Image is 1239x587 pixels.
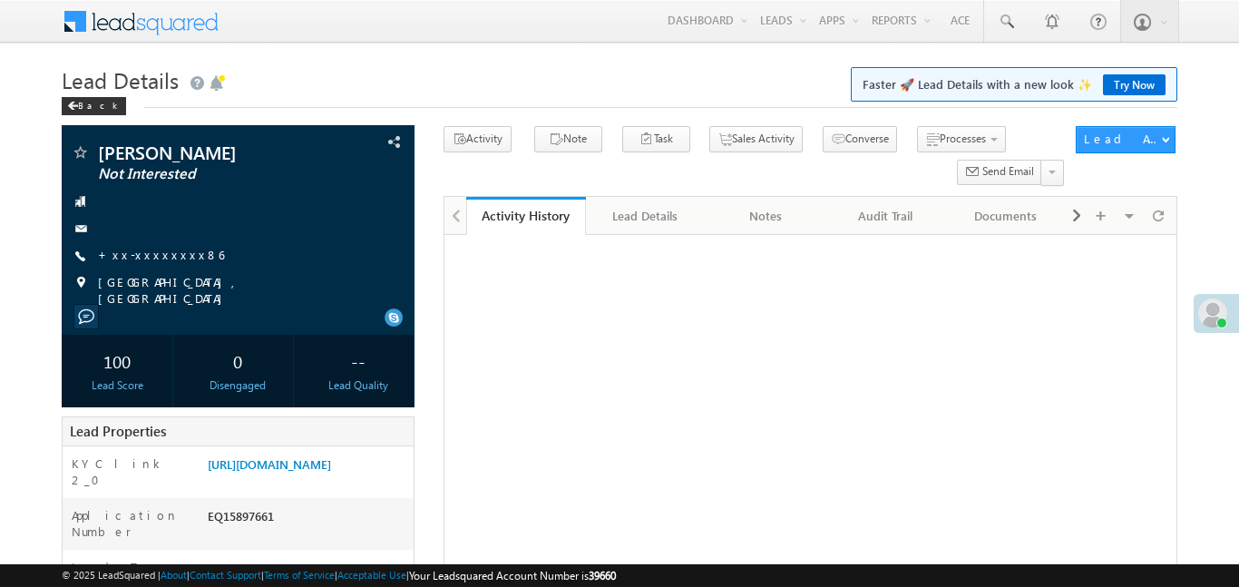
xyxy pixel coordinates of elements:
span: Faster 🚀 Lead Details with a new look ✨ [863,75,1166,93]
div: Audit Trail [841,205,930,227]
a: Terms of Service [264,569,335,581]
a: Contact Support [190,569,261,581]
button: Send Email [957,160,1042,186]
a: Audit Trail [826,197,946,235]
button: Activity [444,126,512,152]
span: Lead Properties [70,422,166,440]
a: Activity History [466,197,586,235]
label: KYC link 2_0 [72,455,190,488]
div: Lead Actions [1084,131,1161,147]
button: Note [534,126,602,152]
a: +xx-xxxxxxxx86 [98,247,224,262]
a: Documents [946,197,1066,235]
button: Lead Actions [1076,126,1176,153]
div: Documents [961,205,1049,227]
a: [URL][DOMAIN_NAME] [208,456,331,472]
a: Acceptable Use [337,569,406,581]
span: Your Leadsquared Account Number is [409,569,616,582]
div: Disengaged [187,377,288,394]
a: Try Now [1103,74,1166,95]
div: ORGANIC [203,559,414,584]
button: Processes [917,126,1006,152]
label: Lead Type [72,559,166,575]
span: 39660 [589,569,616,582]
a: Notes [707,197,826,235]
div: Back [62,97,126,115]
span: Send Email [982,163,1034,180]
div: Notes [721,205,810,227]
a: Back [62,96,135,112]
div: Lead Details [600,205,689,227]
div: Activity History [480,207,572,224]
span: [GEOGRAPHIC_DATA], [GEOGRAPHIC_DATA] [98,274,382,307]
span: [PERSON_NAME] [98,143,316,161]
div: 0 [187,344,288,377]
div: -- [307,344,409,377]
a: Lead Details [586,197,706,235]
button: Sales Activity [709,126,803,152]
a: About [161,569,187,581]
span: Not Interested [98,165,316,183]
button: Task [622,126,690,152]
span: © 2025 LeadSquared | | | | | [62,567,616,584]
span: Lead Details [62,65,179,94]
div: EQ15897661 [203,507,414,533]
div: Lead Score [66,377,168,394]
button: Converse [823,126,897,152]
span: Processes [940,132,986,145]
label: Application Number [72,507,190,540]
div: Lead Quality [307,377,409,394]
div: 100 [66,344,168,377]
